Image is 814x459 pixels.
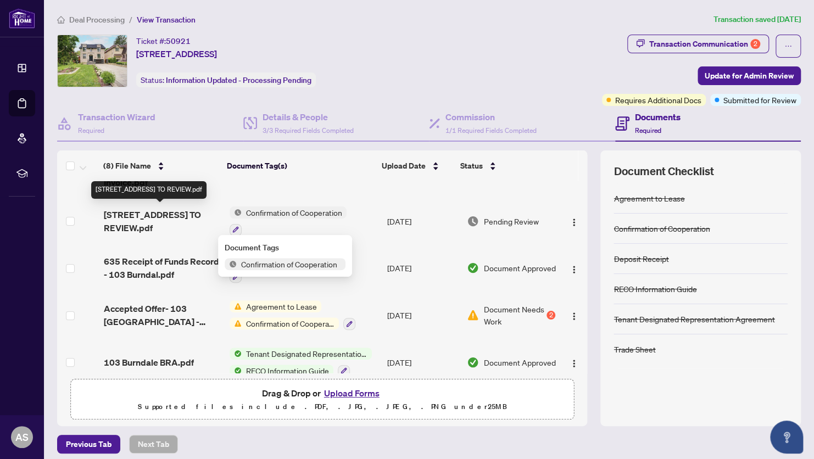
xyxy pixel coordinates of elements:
[104,356,194,369] span: 103 Burndale BRA.pdf
[230,300,355,330] button: Status IconAgreement to LeaseStatus IconConfirmation of Cooperation
[230,206,347,236] button: Status IconConfirmation of Cooperation
[713,13,801,26] article: Transaction saved [DATE]
[136,35,191,47] div: Ticket #:
[547,311,555,320] div: 2
[565,306,583,324] button: Logo
[104,302,221,328] span: Accepted Offer- 103 [GEOGRAPHIC_DATA] - [DATE] 4-13 PM 1.pdf
[649,35,760,53] div: Transaction Communication
[242,348,372,360] span: Tenant Designated Representation Agreement
[615,94,701,106] span: Requires Additional Docs
[570,218,578,227] img: Logo
[483,262,555,274] span: Document Approved
[570,312,578,321] img: Logo
[383,339,463,386] td: [DATE]
[103,160,151,172] span: (8) File Name
[263,126,354,135] span: 3/3 Required Fields Completed
[784,42,792,50] span: ellipsis
[770,421,803,454] button: Open asap
[614,192,684,204] div: Agreement to Lease
[565,259,583,277] button: Logo
[483,356,555,368] span: Document Approved
[225,258,237,270] img: Status Icon
[91,181,207,199] div: [STREET_ADDRESS] TO REVIEW.pdf
[467,356,479,368] img: Document Status
[230,300,242,312] img: Status Icon
[78,126,104,135] span: Required
[321,386,383,400] button: Upload Forms
[705,67,794,85] span: Update for Admin Review
[570,359,578,368] img: Logo
[565,212,583,230] button: Logo
[483,303,544,327] span: Document Needs Work
[635,110,681,124] h4: Documents
[66,435,111,453] span: Previous Tab
[230,317,242,329] img: Status Icon
[614,283,696,295] div: RECO Information Guide
[166,36,191,46] span: 50921
[570,265,578,274] img: Logo
[383,245,463,292] td: [DATE]
[383,198,463,245] td: [DATE]
[262,386,383,400] span: Drag & Drop or
[237,258,342,270] span: Confirmation of Cooperation
[750,39,760,49] div: 2
[263,110,354,124] h4: Details & People
[460,160,483,172] span: Status
[445,110,537,124] h4: Commission
[230,365,242,377] img: Status Icon
[57,16,65,24] span: home
[242,365,333,377] span: RECO Information Guide
[698,66,801,85] button: Update for Admin Review
[136,47,217,60] span: [STREET_ADDRESS]
[57,435,120,454] button: Previous Tab
[242,300,321,312] span: Agreement to Lease
[99,150,222,181] th: (8) File Name
[69,15,125,25] span: Deal Processing
[9,8,35,29] img: logo
[467,309,479,321] img: Document Status
[614,222,710,234] div: Confirmation of Cooperation
[230,348,242,360] img: Status Icon
[382,160,426,172] span: Upload Date
[77,400,567,413] p: Supported files include .PDF, .JPG, .JPEG, .PNG under 25 MB
[723,94,796,106] span: Submitted for Review
[58,35,127,87] img: IMG-C12108628_1.jpg
[230,348,372,377] button: Status IconTenant Designated Representation AgreementStatus IconRECO Information Guide
[166,75,311,85] span: Information Updated - Processing Pending
[614,343,655,355] div: Trade Sheet
[230,206,242,219] img: Status Icon
[627,35,769,53] button: Transaction Communication2
[614,164,713,179] span: Document Checklist
[222,150,377,181] th: Document Tag(s)
[614,253,668,265] div: Deposit Receipt
[242,317,339,329] span: Confirmation of Cooperation
[137,15,196,25] span: View Transaction
[445,126,537,135] span: 1/1 Required Fields Completed
[129,435,178,454] button: Next Tab
[635,126,661,135] span: Required
[467,215,479,227] img: Document Status
[467,262,479,274] img: Document Status
[129,13,132,26] li: /
[136,72,316,87] div: Status:
[456,150,551,181] th: Status
[565,354,583,371] button: Logo
[242,206,347,219] span: Confirmation of Cooperation
[104,208,221,234] span: [STREET_ADDRESS] TO REVIEW.pdf
[383,292,463,339] td: [DATE]
[71,379,573,420] span: Drag & Drop orUpload FormsSupported files include .PDF, .JPG, .JPEG, .PNG under25MB
[15,429,29,445] span: AS
[78,110,155,124] h4: Transaction Wizard
[104,255,221,281] span: 635 Receipt of Funds Record - 103 Burndal.pdf
[225,242,345,254] div: Document Tags
[614,313,774,325] div: Tenant Designated Representation Agreement
[377,150,456,181] th: Upload Date
[483,215,538,227] span: Pending Review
